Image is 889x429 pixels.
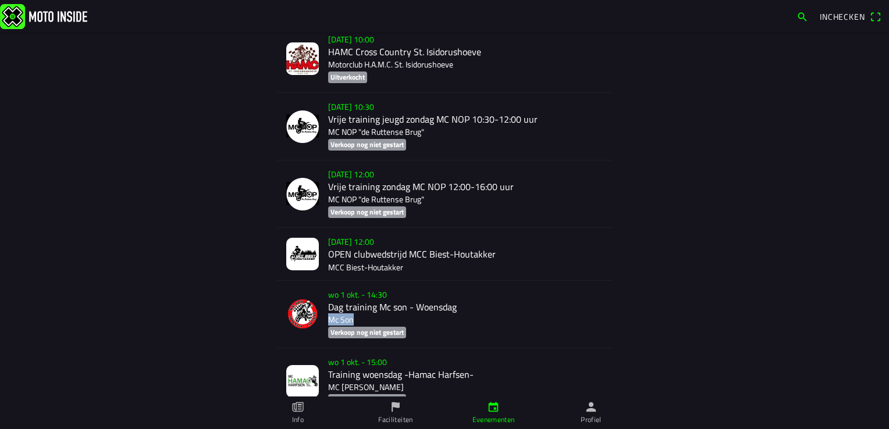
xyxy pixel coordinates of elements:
[277,228,612,280] a: [DATE] 12:00OPEN clubwedstrijd MCC Biest-HoutakkerMCC Biest-Houtakker
[791,6,814,26] a: search
[389,401,402,413] ion-icon: flag
[277,348,612,416] a: wo 1 okt. - 15:00Training woensdag -Hamac Harfsen-MC [PERSON_NAME]Verkoop nog niet gestart
[277,26,612,93] a: [DATE] 10:00HAMC Cross Country St. IsidorushoeveMotorclub H.A.M.C. St. IsidorushoeveUitverkocht
[286,42,319,75] img: EvUvFkHRCjUaanpzsrlNBQ29kRy5JbMqXp5WfhK8.jpeg
[286,178,319,210] img: NjdwpvkGicnr6oC83998ZTDUeXJJ29cK9cmzxz8K.png
[286,298,319,330] img: sfRBxcGZmvZ0K6QUyq9TbY0sbKJYVDoKWVN9jkDZ.png
[286,365,319,398] img: x7vnhVu6XbxI5sdwOBVpg85I1pIxUu8xDuygDBpf.jpg
[286,238,319,270] img: E2dVyu7dtejK0t1u8aJN3oMo4Aja8ie9wXGVM50A.jpg
[292,414,304,425] ion-label: Info
[286,110,319,143] img: NjdwpvkGicnr6oC83998ZTDUeXJJ29cK9cmzxz8K.png
[277,160,612,228] a: [DATE] 12:00Vrije training zondag MC NOP 12:00-16:00 uurMC NOP "de Ruttense Brug"Verkoop nog niet...
[472,414,515,425] ion-label: Evenementen
[291,401,304,413] ion-icon: paper
[581,414,602,425] ion-label: Profiel
[820,10,865,23] span: Inchecken
[814,6,887,26] a: Incheckenqr scanner
[277,93,612,160] a: [DATE] 10:30Vrije training jeugd zondag MC NOP 10:30-12:00 uurMC NOP "de Ruttense Brug"Verkoop no...
[585,401,598,413] ion-icon: person
[487,401,500,413] ion-icon: calendar
[277,281,612,348] a: wo 1 okt. - 14:30Dag training Mc son - WoensdagMc SonVerkoop nog niet gestart
[378,414,413,425] ion-label: Faciliteiten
